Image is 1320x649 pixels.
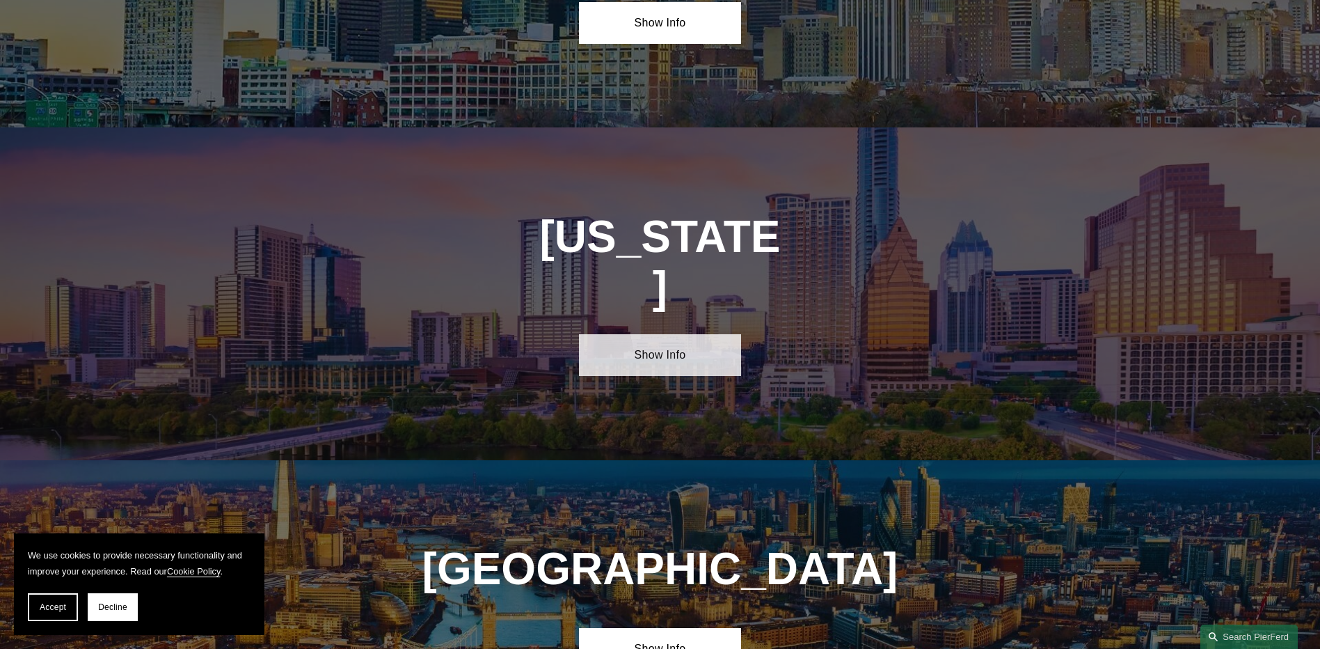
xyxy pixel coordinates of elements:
p: We use cookies to provide necessary functionality and improve your experience. Read our . [28,547,251,579]
h1: [US_STATE] [539,212,782,313]
a: Show Info [579,334,741,376]
a: Show Info [579,2,741,44]
button: Accept [28,593,78,621]
span: Accept [40,602,66,612]
a: Search this site [1200,625,1298,649]
a: Cookie Policy [167,566,221,577]
h1: [GEOGRAPHIC_DATA] [417,544,904,595]
section: Cookie banner [14,533,264,635]
span: Decline [98,602,127,612]
button: Decline [88,593,138,621]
